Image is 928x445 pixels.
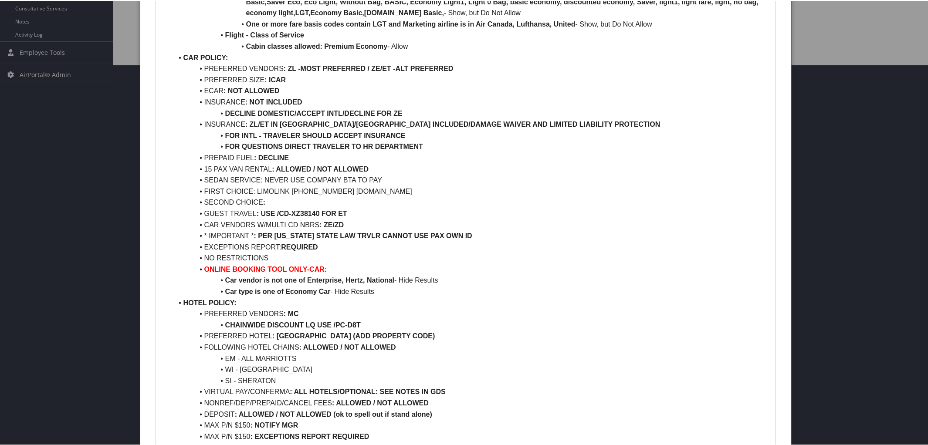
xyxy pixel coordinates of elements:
li: 15 PAX VAN RENTAL [173,163,769,174]
li: PREFERRED VENDORS [173,307,769,319]
li: PREFERRED SIZE [173,74,769,85]
li: EXCEPTIONS REPORT: [173,241,769,252]
strong: : DECLINE [254,153,289,161]
li: PREPAID FUEL [173,152,769,163]
strong: : PER [US_STATE] STATE LAW TRVLR CANNOT USE PAX OWN ID [254,231,472,239]
li: MAX P/N $150 [173,430,769,442]
strong: : ALLOWED / NOT ALLOWED [299,343,396,350]
strong: : NOTIFY MGR [251,421,298,428]
li: NO RESTRICTIONS [173,252,769,263]
li: MAX P/N $150 [173,419,769,430]
strong: : [263,198,265,205]
strong: Car vendor is not one of Enterprise, Hertz, National [225,276,395,283]
strong: Flight - Class of Service [225,30,304,38]
li: FIRST CHOICE: LIMOLINK [PHONE_NUMBER] [DOMAIN_NAME] [173,185,769,196]
strong: DECLINE DOMESTIC/ACCEPT INTL/DECLINE FOR ZE [225,109,403,116]
li: - Hide Results [173,274,769,285]
strong: : NOT ALLOWED [224,86,279,94]
strong: HOTEL POLICY: [183,298,237,306]
strong: CHAINWIDE DISCOUNT LQ USE /PC-D8T [225,320,361,328]
li: SEDAN SERVICE: NEVER USE COMPANY BTA TO PAY [173,174,769,185]
li: PREFERRED VENDORS [173,62,769,74]
strong: : ZL/ET IN [GEOGRAPHIC_DATA]/[GEOGRAPHIC_DATA] INCLUDED/DAMAGE WAIVER AND LIMITED LIABILITY PROTE... [245,120,660,127]
li: FOLLOWING HOTEL CHAINS [173,341,769,352]
li: INSURANCE [173,118,769,129]
li: CAR VENDORS W/MULTI CD NBRS [173,219,769,230]
strong: FOR QUESTIONS DIRECT TRAVELER TO HR DEPARTMENT [225,142,423,149]
strong: : [GEOGRAPHIC_DATA] (ADD PROPERTY CODE) [272,331,435,339]
strong: CAR POLICY: [183,53,228,61]
li: SI - SHERATON [173,374,769,386]
strong: : USE /CD-XZ38140 FOR ET [257,209,347,216]
strong: One or more fare basis codes contain LGT and Marketing airline is in Air Canada, Lufthansa, United [246,20,576,27]
li: - Allow [173,40,769,51]
li: * IMPORTANT * [173,229,769,241]
strong: REQUIRED [281,243,318,250]
li: DEPOSIT [173,408,769,419]
strong: : EXCEPTIONS REPORT REQUIRED [251,432,369,439]
strong: FOR INTL - TRAVELER SHOULD ACCEPT INSURANCE [225,131,406,138]
strong: : ZL -MOST PREFERRED / ZE/ET -ALT PREFERRED [284,64,454,71]
li: GUEST TRAVEL [173,207,769,219]
li: INSURANCE [173,96,769,107]
li: ECAR [173,84,769,96]
strong: Car type is one of Economy Car [225,287,331,294]
strong: : ALLOWED / NOT ALLOWED [272,165,369,172]
li: NONREF/DEP/PREPAID/CANCEL FEES [173,397,769,408]
li: - Hide Results [173,285,769,297]
li: VIRTUAL PAY/CONFERMA [173,385,769,397]
strong: : NOT INCLUDED [245,98,302,105]
li: PREFERRED HOTEL [173,330,769,341]
strong: : ICAR [264,75,286,83]
strong: : MC [284,309,299,317]
li: SECOND CHOICE [173,196,769,207]
strong: Cabin classes allowed: Premium Economy [246,42,388,49]
li: WI - [GEOGRAPHIC_DATA] [173,363,769,374]
strong: ONLINE BOOKING TOOL ONLY-CAR: [204,265,327,272]
li: - Show, but Do Not Allow [173,18,769,29]
strong: : ZE/ZD [319,220,344,228]
strong: : ALLOWED / NOT ALLOWED (ok to spell out if stand alone) [235,410,432,417]
li: EM - ALL MARRIOTTS [173,352,769,364]
strong: : ALL HOTELS/OPTIONAL: SEE NOTES IN GDS [290,387,445,394]
strong: : ALLOWED / NOT ALLOWED [332,398,429,406]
